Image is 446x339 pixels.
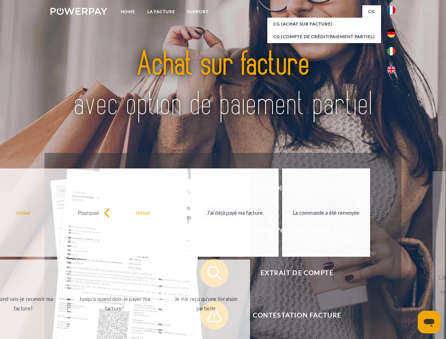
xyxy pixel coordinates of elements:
[387,47,396,55] img: it
[50,8,107,15] img: logo-powerpay-white.svg
[67,34,379,135] img: title-powerpay_fr.svg
[200,301,384,329] button: Contestation Facture
[195,208,274,217] div: J'ai déjà payé ma facture
[181,5,215,18] a: Support
[115,5,141,18] a: Home
[418,311,440,333] iframe: Bouton de lancement de la fenêtre de messagerie
[387,6,396,14] img: fr
[200,259,384,287] button: Extrait de compte
[387,65,396,74] img: en
[104,208,183,217] div: retour
[362,5,381,18] a: CG
[387,29,396,37] img: de
[75,294,154,313] div: Jusqu'à quand dois-je payer ma facture?
[75,208,154,217] div: Pourquoi ai-je reçu une facture?
[166,294,246,313] div: Je n'ai reçu qu'une livraison partielle
[141,5,181,18] a: LA FACTURE
[210,259,383,287] span: Extrait de compte
[210,301,383,329] span: Contestation Facture
[267,30,381,43] a: CG (Compte de crédit/paiement partiel)
[286,208,366,217] div: La commande a été renvoyée
[267,18,381,30] a: CG (achat sur facture)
